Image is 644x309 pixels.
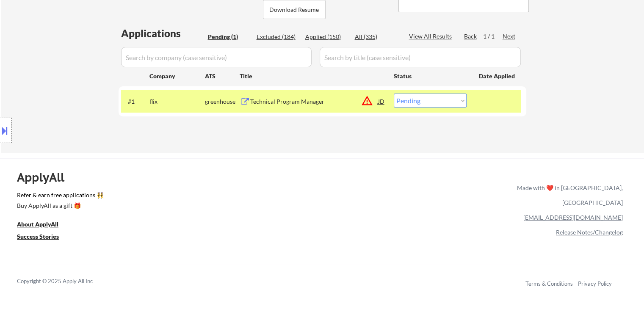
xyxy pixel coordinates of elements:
div: Pending (1) [208,33,250,41]
div: Applied (150) [305,33,348,41]
div: All (335) [355,33,397,41]
a: [EMAIL_ADDRESS][DOMAIN_NAME] [523,214,623,221]
a: Refer & earn free applications 👯‍♀️ [17,192,340,201]
div: Copyright © 2025 Apply All Inc [17,277,114,286]
input: Search by title (case sensitive) [320,47,521,67]
a: Privacy Policy [578,280,612,287]
button: warning_amber [361,95,373,107]
a: Release Notes/Changelog [556,229,623,236]
div: flix [149,97,205,106]
div: Applications [121,28,205,39]
input: Search by company (case sensitive) [121,47,312,67]
a: Success Stories [17,232,70,243]
div: Company [149,72,205,80]
div: greenhouse [205,97,240,106]
u: Success Stories [17,233,59,240]
div: Made with ❤️ in [GEOGRAPHIC_DATA], [GEOGRAPHIC_DATA] [514,180,623,210]
a: Terms & Conditions [525,280,573,287]
div: Date Applied [479,72,516,80]
u: About ApplyAll [17,221,58,228]
div: Title [240,72,386,80]
div: Status [394,68,467,83]
div: JD [377,94,386,109]
div: 1 / 1 [483,32,503,41]
div: ATS [205,72,240,80]
a: About ApplyAll [17,220,70,230]
div: Technical Program Manager [250,97,378,106]
div: Back [464,32,478,41]
div: View All Results [409,32,454,41]
div: Excluded (184) [257,33,299,41]
div: Next [503,32,516,41]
